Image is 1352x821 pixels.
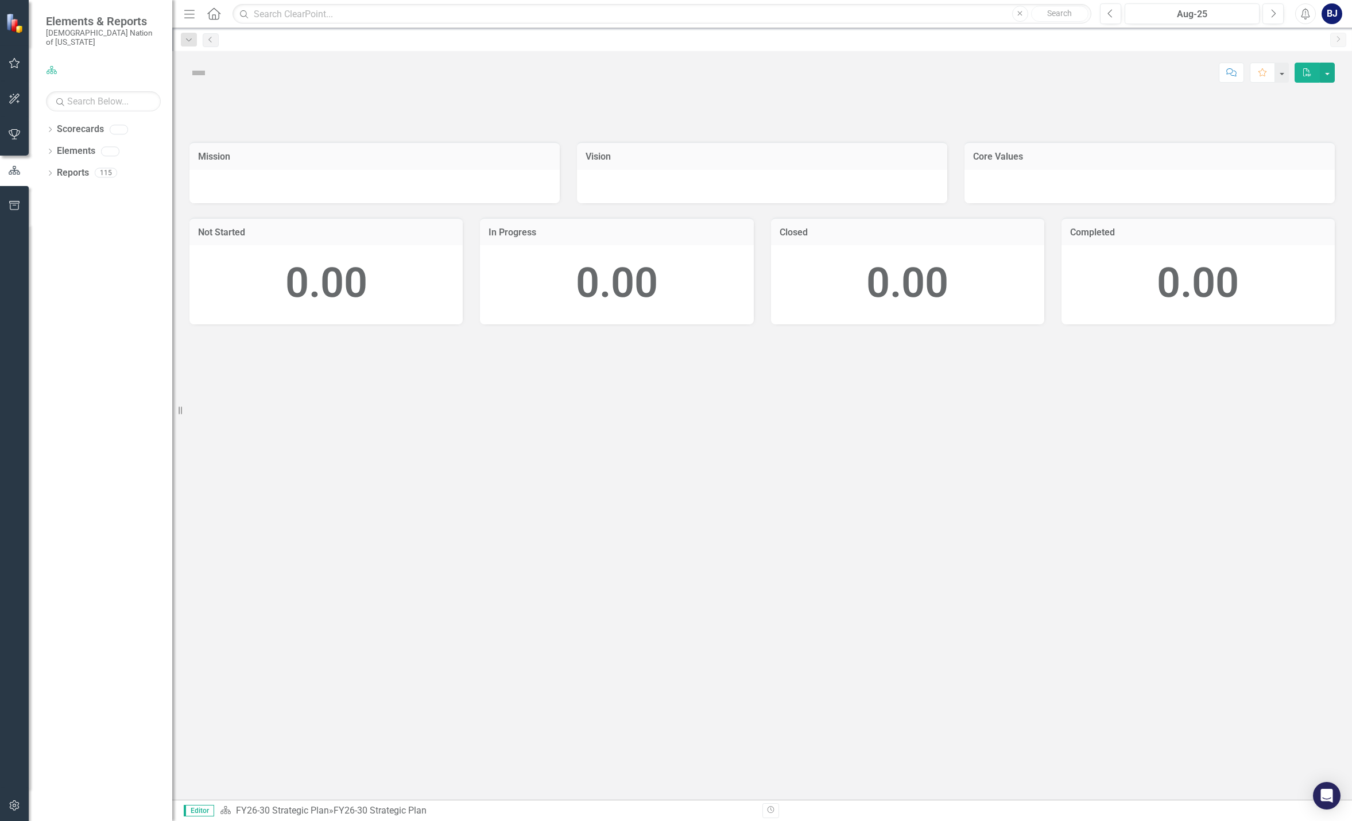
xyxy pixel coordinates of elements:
[491,254,742,313] div: 0.00
[334,805,427,816] div: FY26-30 Strategic Plan
[489,227,745,238] h3: In Progress
[57,145,95,158] a: Elements
[782,254,1033,313] div: 0.00
[46,28,161,47] small: [DEMOGRAPHIC_DATA] Nation of [US_STATE]
[1322,3,1342,24] button: BJ
[189,64,208,82] img: Not Defined
[57,166,89,180] a: Reports
[1047,9,1072,18] span: Search
[95,168,117,178] div: 115
[1073,254,1323,313] div: 0.00
[586,152,939,162] h3: Vision
[6,13,26,33] img: ClearPoint Strategy
[46,91,161,111] input: Search Below...
[1129,7,1256,21] div: Aug-25
[1031,6,1088,22] button: Search
[1313,782,1341,810] div: Open Intercom Messenger
[780,227,1036,238] h3: Closed
[201,254,451,313] div: 0.00
[220,804,754,818] div: »
[236,805,329,816] a: FY26-30 Strategic Plan
[57,123,104,136] a: Scorecards
[198,227,454,238] h3: Not Started
[233,4,1091,24] input: Search ClearPoint...
[1070,227,1326,238] h3: Completed
[198,152,551,162] h3: Mission
[184,805,214,816] span: Editor
[973,152,1326,162] h3: Core Values
[1125,3,1260,24] button: Aug-25
[46,14,161,28] span: Elements & Reports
